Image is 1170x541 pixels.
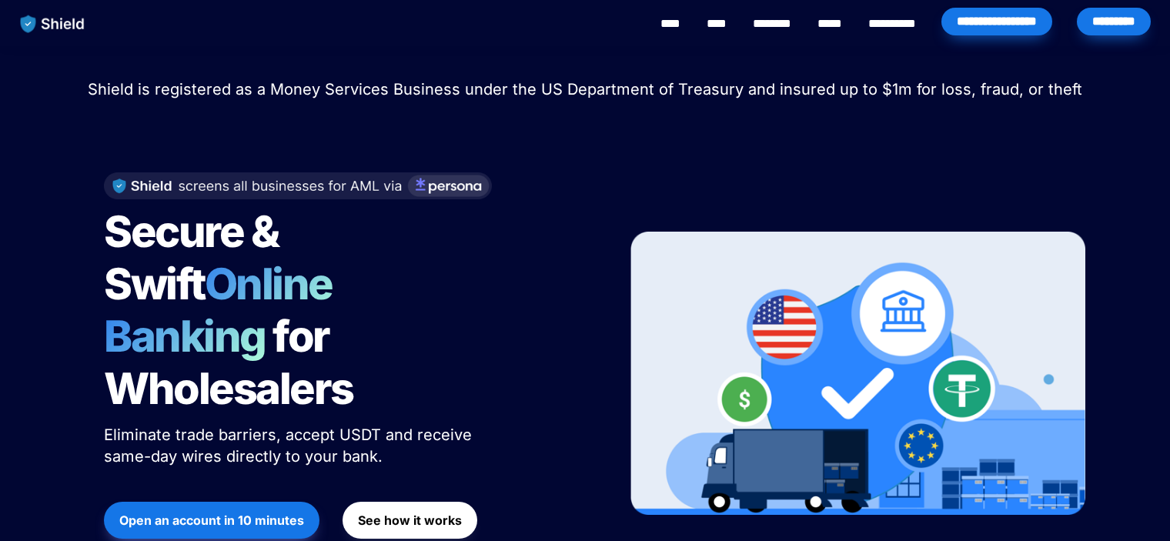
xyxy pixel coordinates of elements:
img: website logo [13,8,92,40]
button: See how it works [343,502,477,539]
span: Secure & Swift [104,205,286,310]
strong: Open an account in 10 minutes [119,513,304,528]
button: Open an account in 10 minutes [104,502,319,539]
strong: See how it works [358,513,462,528]
span: Online Banking [104,258,348,362]
span: for Wholesalers [104,310,353,415]
span: Shield is registered as a Money Services Business under the US Department of Treasury and insured... [88,80,1082,99]
span: Eliminate trade barriers, accept USDT and receive same-day wires directly to your bank. [104,426,476,466]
